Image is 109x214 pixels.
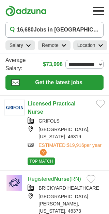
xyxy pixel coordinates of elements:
[28,176,81,182] a: RegisteredNurse(RN)
[28,158,54,165] span: TOP MATCH
[54,176,69,182] strong: Nurse
[38,185,99,191] a: BRICKYARD HEALTHCARE
[87,175,95,183] button: Add to favorite jobs
[40,149,47,156] span: ?
[4,175,25,191] img: Brickyard Healthcare logo
[5,5,46,16] img: Adzuna logo
[91,3,106,18] button: Toggle main navigation menu
[67,142,84,148] span: $19,916
[38,142,105,156] a: ESTIMATED:$19,916per year?
[28,126,105,140] div: [GEOGRAPHIC_DATA], [US_STATE], 46319
[38,118,59,124] a: GRIFOLS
